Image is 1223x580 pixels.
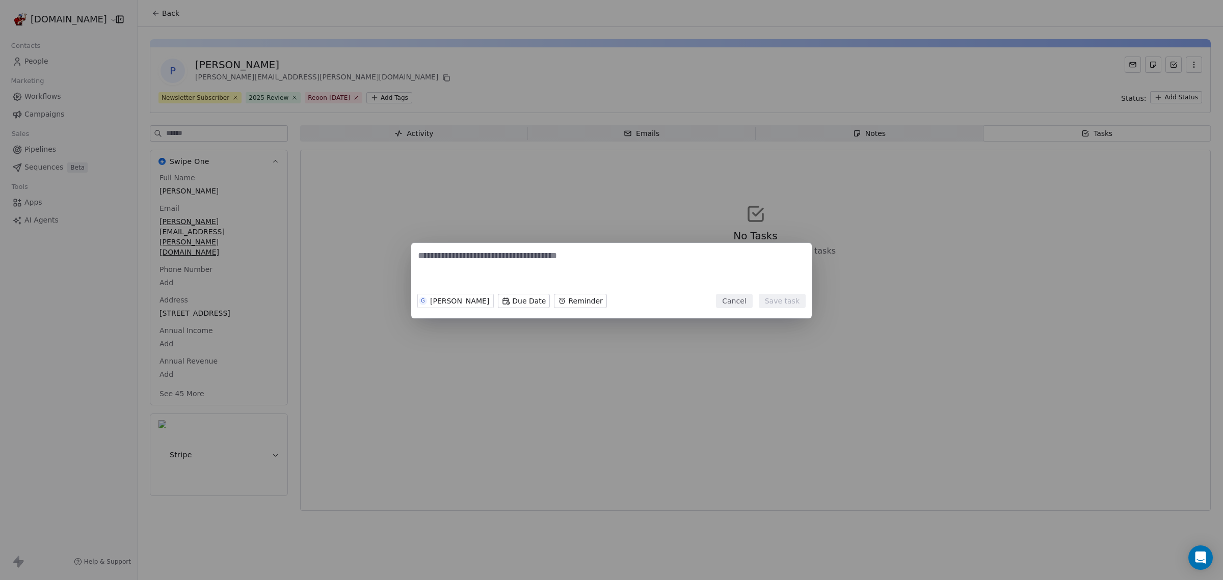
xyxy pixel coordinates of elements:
[498,294,550,308] button: Due Date
[512,296,546,306] span: Due Date
[421,297,425,305] div: G
[554,294,606,308] button: Reminder
[568,296,602,306] span: Reminder
[759,294,806,308] button: Save task
[716,294,752,308] button: Cancel
[430,297,489,305] div: [PERSON_NAME]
